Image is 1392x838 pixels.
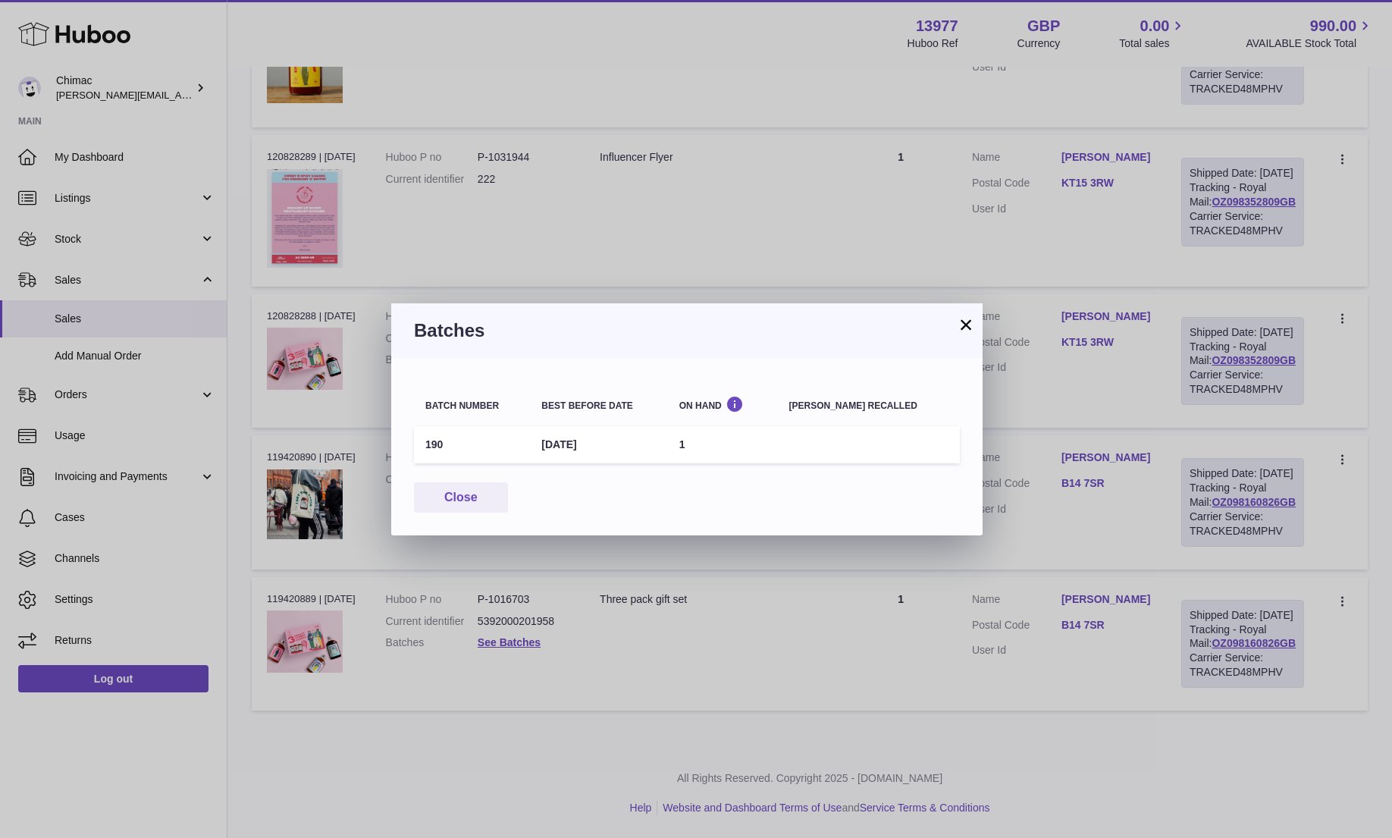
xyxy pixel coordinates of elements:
td: 1 [668,426,778,463]
button: Close [414,482,508,513]
h3: Batches [414,319,960,343]
div: [PERSON_NAME] recalled [789,401,948,411]
td: [DATE] [530,426,667,463]
div: Best before date [541,401,656,411]
button: × [957,315,975,334]
div: Batch number [425,401,519,411]
td: 190 [414,426,530,463]
div: On Hand [679,396,767,410]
